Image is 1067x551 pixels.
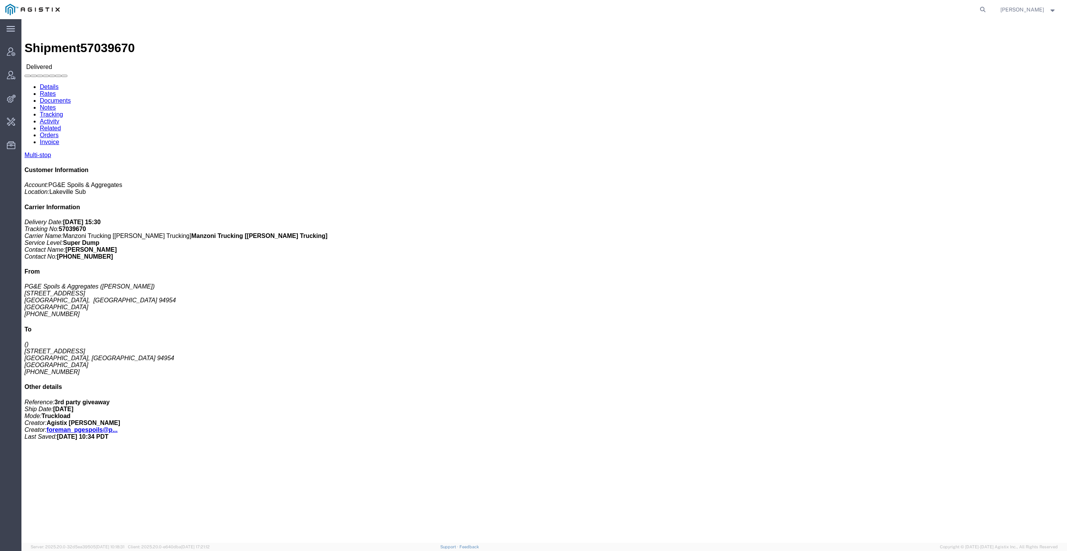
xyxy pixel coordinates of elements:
[940,544,1058,550] span: Copyright © [DATE]-[DATE] Agistix Inc., All Rights Reserved
[181,544,210,549] span: [DATE] 17:21:12
[1000,5,1044,14] span: Don'Jon Kelly
[128,544,210,549] span: Client: 2025.20.0-e640dba
[1000,5,1057,14] button: [PERSON_NAME]
[440,544,459,549] a: Support
[21,19,1067,543] iframe: FS Legacy Container
[5,4,60,15] img: logo
[96,544,124,549] span: [DATE] 10:18:31
[459,544,479,549] a: Feedback
[31,544,124,549] span: Server: 2025.20.0-32d5ea39505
